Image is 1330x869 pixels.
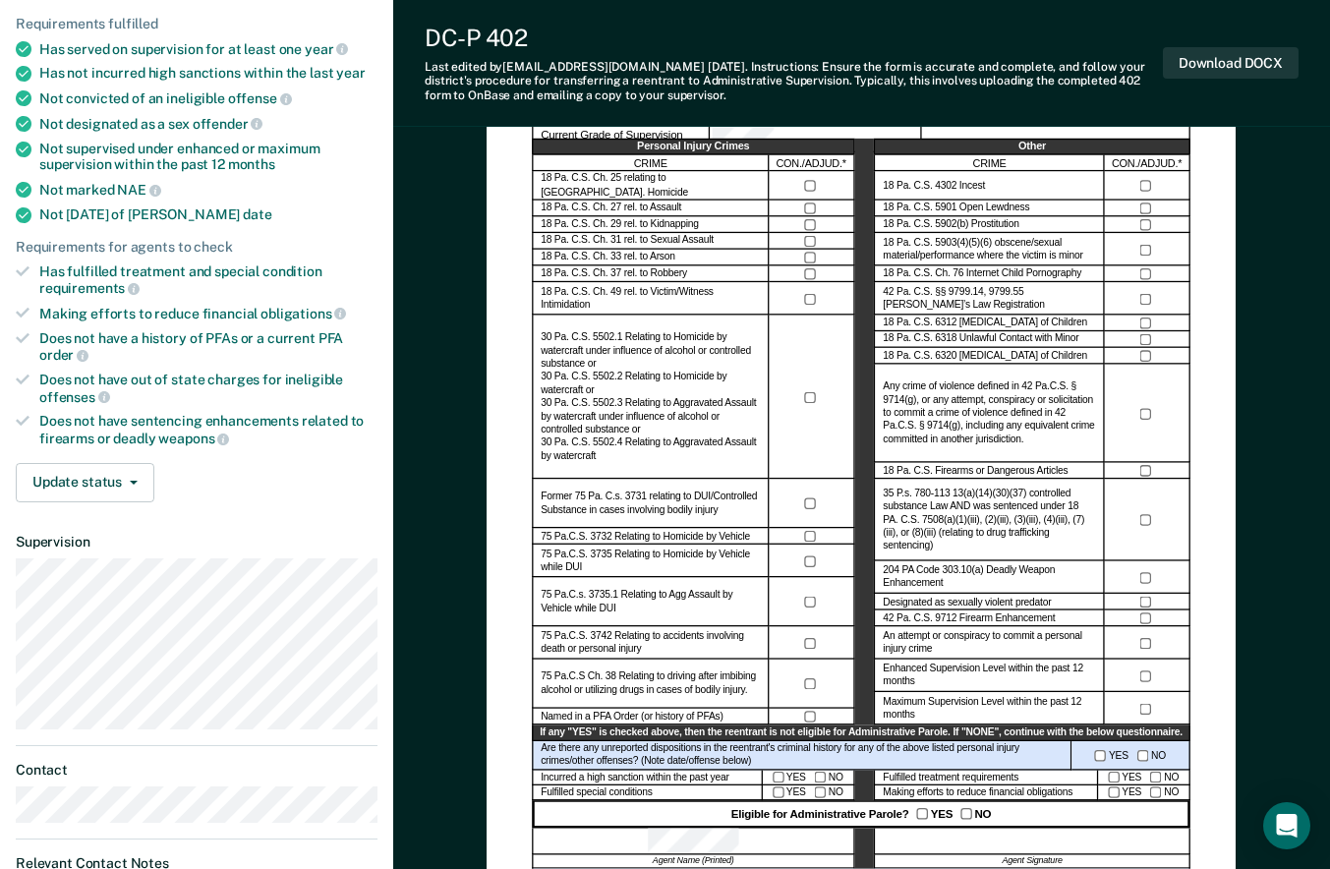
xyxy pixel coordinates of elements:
[541,589,760,615] label: 75 Pa.C.s. 3735.1 Relating to Agg Assault by Vehicle while DUI
[541,235,714,248] label: 18 Pa. C.S. Ch. 31 rel. to Sexual Assault
[193,116,263,132] span: offender
[541,218,699,231] label: 18 Pa. C.S. Ch. 29 rel. to Kidnapping
[541,173,760,200] label: 18 Pa. C.S. Ch. 25 relating to [GEOGRAPHIC_DATA]. Homicide
[39,280,140,296] span: requirements
[228,90,292,106] span: offense
[541,203,681,215] label: 18 Pa. C.S. Ch. 27 rel. to Assault
[1263,802,1310,849] div: Open Intercom Messenger
[39,305,377,322] div: Making efforts to reduce financial
[884,180,986,193] label: 18 Pa. C.S. 4302 Incest
[260,306,346,321] span: obligations
[875,855,1190,869] div: Agent Signature
[39,181,377,199] div: Not marked
[39,413,377,446] div: Does not have sentencing enhancements related to firearms or deadly
[532,801,1190,828] div: Eligible for Administrative Parole? YES NO
[39,115,377,133] div: Not designated as a sex
[884,696,1096,723] label: Maximum Supervision Level within the past 12 months
[541,252,675,264] label: 18 Pa. C.S. Ch. 33 rel. to Arson
[884,203,1030,215] label: 18 Pa. C.S. 5901 Open Lewdness
[16,762,377,779] dt: Contact
[541,549,760,575] label: 75 Pa.C.S. 3735 Relating to Homicide by Vehicle while DUI
[875,770,1099,785] div: Fulfilled treatment requirements
[39,330,377,364] div: Does not have a history of PFAs or a current PFA order
[884,630,1096,657] label: An attempt or conspiracy to commit a personal injury crime
[884,237,1096,263] label: 18 Pa. C.S. 5903(4)(5)(6) obscene/sexual material/performance where the victim is minor
[875,139,1190,155] div: Other
[884,333,1079,346] label: 18 Pa. C.S. 6318 Unlawful Contact with Minor
[532,139,854,155] div: Personal Injury Crimes
[1072,741,1191,770] div: YES NO
[1098,770,1190,785] div: YES NO
[884,218,1019,231] label: 18 Pa. C.S. 5902(b) Prostitution
[884,596,1052,608] label: Designated as sexually violent predator
[708,60,745,74] span: [DATE]
[541,331,760,462] label: 30 Pa. C.S. 5502.1 Relating to Homicide by watercraft under influence of alcohol or controlled su...
[884,663,1096,689] label: Enhanced Supervision Level within the past 12 months
[39,40,377,58] div: Has served on supervision for at least one
[763,785,855,801] div: YES NO
[39,372,377,405] div: Does not have out of state charges for ineligible
[875,155,1105,172] div: CRIME
[884,612,1056,625] label: 42 Pa. C.S. 9712 Firearm Enhancement
[1105,155,1190,172] div: CON./ADJUD.*
[1098,785,1190,801] div: YES NO
[532,725,1190,741] div: If any "YES" is checked above, then the reentrant is not eligible for Administrative Parole. If "...
[884,286,1096,313] label: 42 Pa. C.S. §§ 9799.14, 9799.55 [PERSON_NAME]’s Law Registration
[541,711,723,724] label: Named in a PFA Order (or history of PFAs)
[39,65,377,82] div: Has not incurred high sanctions within the last
[763,770,855,785] div: YES NO
[228,156,275,172] span: months
[884,564,1096,591] label: 204 PA Code 303.10(a) Deadly Weapon Enhancement
[532,770,762,785] div: Incurred a high sanction within the past year
[39,141,377,174] div: Not supervised under enhanced or maximum supervision within the past 12
[541,530,750,543] label: 75 Pa.C.S. 3732 Relating to Homicide by Vehicle
[770,155,855,172] div: CON./ADJUD.*
[884,464,1069,477] label: 18 Pa. C.S. Firearms or Dangerous Articles
[884,380,1096,446] label: Any crime of violence defined in 42 Pa.C.S. § 9714(g), or any attempt, conspiracy or solicitation...
[425,60,1163,102] div: Last edited by [EMAIL_ADDRESS][DOMAIN_NAME] . Instructions: Ensure the form is accurate and compl...
[532,855,854,869] div: Agent Name (Printed)
[541,286,760,313] label: 18 Pa. C.S. Ch. 49 rel. to Victim/Witness Intimidation
[16,463,154,502] button: Update status
[532,155,769,172] div: CRIME
[884,488,1096,553] label: 35 P.s. 780-113 13(a)(14)(30)(37) controlled substance Law AND was sentenced under 18 PA. C.S. 75...
[39,206,377,223] div: Not [DATE] of [PERSON_NAME]
[884,317,1088,329] label: 18 Pa. C.S. 6312 [MEDICAL_DATA] of Children
[541,267,687,280] label: 18 Pa. C.S. Ch. 37 rel. to Robbery
[16,534,377,550] dt: Supervision
[1163,47,1299,80] button: Download DOCX
[16,16,377,32] div: Requirements fulfilled
[158,431,229,446] span: weapons
[305,41,348,57] span: year
[541,671,760,698] label: 75 Pa.C.S Ch. 38 Relating to driving after imbibing alcohol or utilizing drugs in cases of bodily...
[336,65,365,81] span: year
[541,630,760,657] label: 75 Pa.C.S. 3742 Relating to accidents involving death or personal injury
[117,182,160,198] span: NAE
[39,263,377,297] div: Has fulfilled treatment and special condition
[243,206,271,222] span: date
[532,741,1071,770] div: Are there any unreported dispositions in the reentrant's criminal history for any of the above li...
[16,239,377,256] div: Requirements for agents to check
[39,389,110,405] span: offenses
[425,24,1163,52] div: DC-P 402
[884,350,1088,363] label: 18 Pa. C.S. 6320 [MEDICAL_DATA] of Children
[39,89,377,107] div: Not convicted of an ineligible
[532,785,762,801] div: Fulfilled special conditions
[541,491,760,517] label: Former 75 Pa. C.s. 3731 relating to DUI/Controlled Substance in cases involving bodily injury
[884,267,1082,280] label: 18 Pa. C.S. Ch. 76 Internet Child Pornography
[875,785,1099,801] div: Making efforts to reduce financial obligations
